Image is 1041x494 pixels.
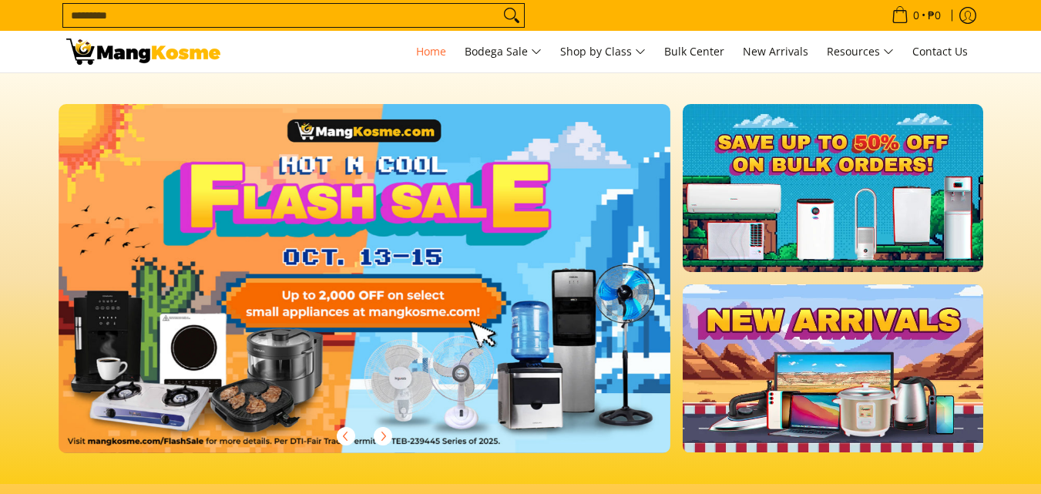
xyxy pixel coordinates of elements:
[465,42,542,62] span: Bodega Sale
[408,31,454,72] a: Home
[457,31,549,72] a: Bodega Sale
[905,31,976,72] a: Contact Us
[827,42,894,62] span: Resources
[735,31,816,72] a: New Arrivals
[560,42,646,62] span: Shop by Class
[366,419,400,453] button: Next
[236,31,976,72] nav: Main Menu
[499,4,524,27] button: Search
[743,44,808,59] span: New Arrivals
[416,44,446,59] span: Home
[657,31,732,72] a: Bulk Center
[819,31,902,72] a: Resources
[887,7,945,24] span: •
[912,44,968,59] span: Contact Us
[925,10,943,21] span: ₱0
[66,39,220,65] img: Mang Kosme: Your Home Appliances Warehouse Sale Partner!
[59,104,720,478] a: More
[664,44,724,59] span: Bulk Center
[329,419,363,453] button: Previous
[552,31,653,72] a: Shop by Class
[911,10,922,21] span: 0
